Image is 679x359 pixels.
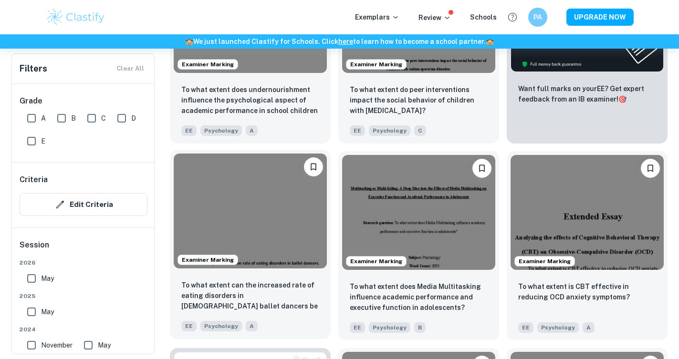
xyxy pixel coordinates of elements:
[304,157,323,176] button: Bookmark
[472,159,491,178] button: Bookmark
[532,12,543,22] h6: PA
[350,125,365,136] span: EE
[504,9,521,25] button: Help and Feedback
[518,281,656,302] p: To what extent is CBT effective in reducing OCD anxiety symptoms?
[518,322,533,333] span: EE
[181,321,197,331] span: EE
[470,13,497,21] a: Schools
[20,193,147,216] button: Edit Criteria
[528,8,547,27] button: PA
[350,84,488,116] p: To what extent do peer interventions impact the social behavior of children with autism spectrum ...
[20,292,147,300] span: 2025
[641,159,660,178] button: Bookmark
[20,95,147,107] h6: Grade
[178,60,238,69] span: Examiner Marking
[346,60,406,69] span: Examiner Marking
[486,38,494,45] span: 🏫
[185,38,193,45] span: 🏫
[246,125,258,136] span: A
[200,321,242,331] span: Psychology
[41,113,46,123] span: A
[2,36,677,47] h6: We just launched Clastify for Schools. Click to learn how to become a school partner.
[170,151,331,340] a: Examiner MarkingBookmarkTo what extent can the increased rate of eating disorders in female balle...
[369,322,410,333] span: Psychology
[181,125,197,136] span: EE
[71,113,76,123] span: B
[583,322,595,333] span: A
[350,322,365,333] span: EE
[98,340,111,350] span: May
[515,257,575,266] span: Examiner Marking
[20,174,48,185] h6: Criteria
[41,136,45,146] span: E
[342,155,495,270] img: Psychology EE example thumbnail: To what extent does Media Multitasking i
[414,322,426,333] span: B
[20,325,147,334] span: 2024
[338,151,499,340] a: Examiner MarkingBookmarkTo what extent does Media Multitasking influence academic performance and...
[414,125,426,136] span: C
[537,322,579,333] span: Psychology
[511,155,664,270] img: Psychology EE example thumbnail: To what extent is CBT effective in reduc
[41,340,73,350] span: November
[101,113,106,123] span: C
[618,95,627,103] span: 🎯
[355,12,399,22] p: Exemplars
[200,125,242,136] span: Psychology
[20,258,147,267] span: 2026
[41,307,54,317] span: May
[338,38,353,45] a: here
[20,239,147,258] h6: Session
[131,113,136,123] span: D
[518,83,656,104] p: Want full marks on your EE ? Get expert feedback from an IB examiner!
[566,9,634,26] button: UPGRADE NOW
[346,257,406,266] span: Examiner Marking
[46,8,106,27] img: Clastify logo
[369,125,410,136] span: Psychology
[178,256,238,264] span: Examiner Marking
[246,321,258,331] span: A
[181,84,319,117] p: To what extent does undernourishment influence the psychological aspect of academic performance i...
[41,273,54,284] span: May
[507,151,668,340] a: Examiner MarkingBookmarkTo what extent is CBT effective in reducing OCD anxiety symptoms?EEPsycho...
[181,280,319,312] p: To what extent can the increased rate of eating disorders in female ballet dancers be attributed ...
[418,12,451,23] p: Review
[174,154,327,268] img: Psychology EE example thumbnail: To what extent can the increased rate of
[20,62,47,75] h6: Filters
[350,281,488,313] p: To what extent does Media Multitasking influence academic performance and executive function in a...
